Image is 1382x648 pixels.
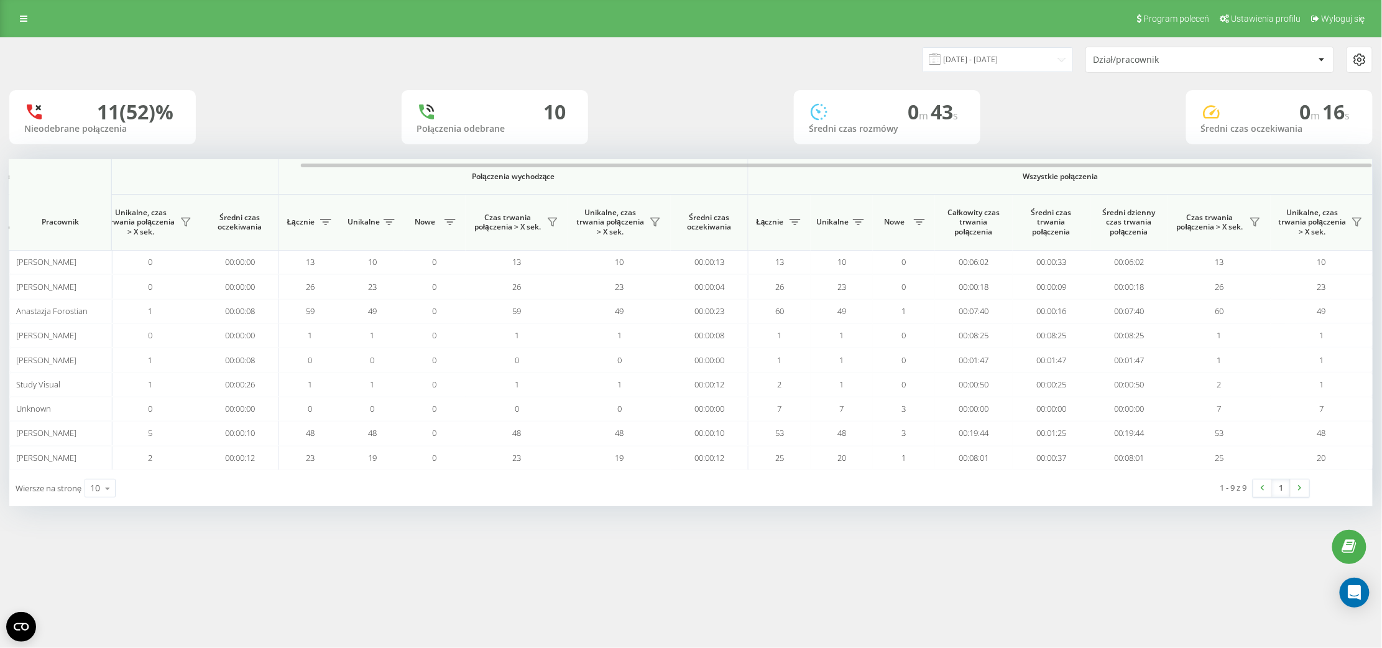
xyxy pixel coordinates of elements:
td: 00:00:00 [671,397,749,421]
td: 00:01:25 [1013,421,1090,445]
span: Łącznie [285,217,316,227]
span: 48 [1317,427,1326,438]
td: 00:00:08 [201,299,279,323]
td: 00:00:16 [1013,299,1090,323]
td: 00:00:37 [1013,446,1090,470]
span: 53 [1215,427,1224,438]
td: 00:00:08 [671,323,749,348]
span: 26 [306,281,315,292]
div: Średni czas oczekiwania [1201,124,1358,134]
td: 00:07:40 [1090,299,1168,323]
span: 20 [1317,452,1326,463]
span: 0 [908,98,931,125]
span: 1 [308,330,313,341]
span: Wiersze na stronę [16,483,81,494]
span: 0 [515,403,519,414]
td: 00:19:44 [935,421,1013,445]
td: 00:00:00 [201,250,279,274]
td: 00:00:08 [201,348,279,372]
span: 0 [148,403,152,414]
span: Unikalne [348,217,380,227]
div: 11 (52)% [97,100,173,124]
span: Czas trwania połączenia > X sek. [1174,213,1246,232]
td: 00:00:50 [1090,373,1168,397]
span: 2 [778,379,782,390]
span: Ustawienia profilu [1231,14,1301,24]
span: 1 [1320,330,1324,341]
span: 0 [371,403,375,414]
span: Unikalne, czas trwania połączenia > X sek. [1277,208,1348,237]
span: Unikalne, czas trwania połączenia > X sek. [574,208,646,237]
td: 00:07:40 [935,299,1013,323]
td: 00:06:02 [1090,250,1168,274]
span: 25 [1215,452,1224,463]
span: s [953,109,958,123]
div: 10 [543,100,566,124]
span: 7 [840,403,844,414]
span: 3 [902,427,906,438]
span: 0 [308,403,313,414]
span: Połączenia wychodzące [308,172,719,182]
td: 00:00:09 [1013,274,1090,299]
span: Unknown [16,403,51,414]
span: Nowe [879,217,910,227]
span: 13 [1215,256,1224,267]
td: 00:00:10 [201,421,279,445]
span: 0 [148,281,152,292]
td: 00:00:13 [671,250,749,274]
span: 1 [840,354,844,366]
span: 16 [1323,98,1350,125]
span: 1 [902,452,906,463]
span: 53 [775,427,784,438]
span: 10 [837,256,846,267]
span: [PERSON_NAME] [16,256,76,267]
td: 00:06:02 [935,250,1013,274]
span: 48 [368,427,377,438]
span: 0 [1300,98,1323,125]
td: 00:01:47 [1013,348,1090,372]
span: [PERSON_NAME] [16,427,76,438]
div: Open Intercom Messenger [1340,578,1370,608]
span: 1 [371,330,375,341]
span: Średni dzienny czas trwania połączenia [1100,208,1159,237]
span: 10 [368,256,377,267]
span: 48 [615,427,624,438]
span: 20 [837,452,846,463]
span: 0 [433,403,437,414]
span: 1 [902,305,906,317]
span: 0 [433,281,437,292]
td: 00:00:33 [1013,250,1090,274]
span: 49 [837,305,846,317]
span: s [1345,109,1350,123]
span: 1 [371,379,375,390]
span: 10 [615,256,624,267]
td: 00:00:00 [1013,397,1090,421]
span: 0 [902,281,906,292]
span: 1 [1217,330,1222,341]
span: 0 [617,403,622,414]
td: 00:08:25 [935,323,1013,348]
span: 19 [368,452,377,463]
span: [PERSON_NAME] [16,354,76,366]
span: Średni czas oczekiwania [680,213,739,232]
span: 0 [433,379,437,390]
div: 10 [90,482,100,494]
td: 00:00:26 [201,373,279,397]
span: 1 [148,354,152,366]
div: Połączenia odebrane [417,124,573,134]
td: 00:00:18 [935,274,1013,299]
span: [PERSON_NAME] [16,281,76,292]
span: Wszystkie połączenia [785,172,1336,182]
span: 23 [615,281,624,292]
span: 23 [368,281,377,292]
div: Dział/pracownik [1093,55,1241,65]
span: 0 [902,256,906,267]
div: 1 - 9 z 9 [1220,481,1247,494]
span: 1 [1320,354,1324,366]
span: 0 [902,379,906,390]
span: 1 [1217,354,1222,366]
span: 0 [433,330,437,341]
span: 43 [931,98,958,125]
td: 00:00:23 [671,299,749,323]
td: 00:08:25 [1013,323,1090,348]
